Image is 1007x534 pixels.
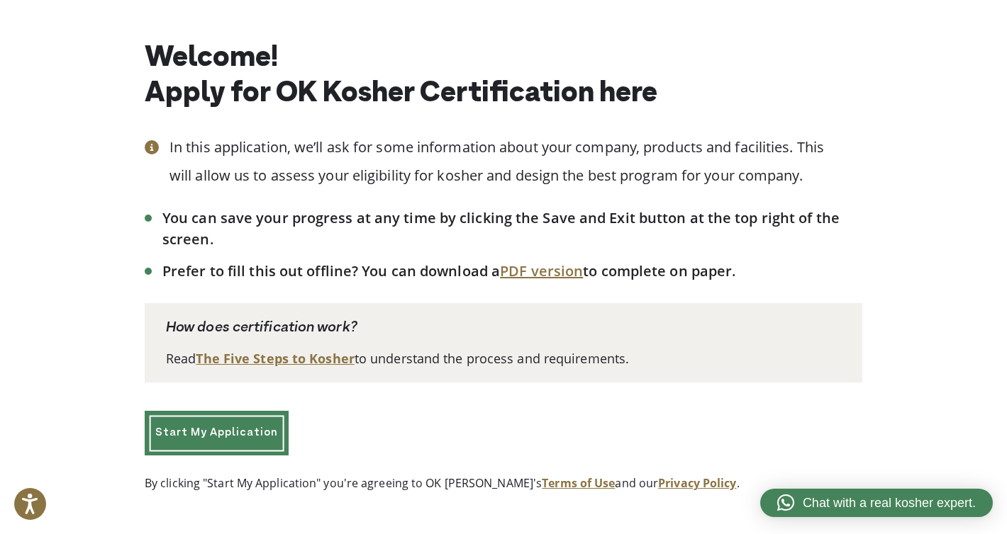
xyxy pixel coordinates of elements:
[162,261,862,282] li: Prefer to fill this out offline? You can download a to complete on paper.
[542,475,615,491] a: Terms of Use
[169,133,862,190] p: In this application, we’ll ask for some information about your company, products and facilities. ...
[500,261,583,280] a: PDF version
[803,494,976,513] span: Chat with a real kosher expert.
[760,489,993,517] a: Chat with a real kosher expert.
[196,350,354,367] a: The Five Steps to Kosher
[145,475,862,492] p: By clicking "Start My Application" you're agreeing to OK [PERSON_NAME]'s and our .
[162,208,862,250] li: You can save your progress at any time by clicking the Save and Exit button at the top right of t...
[166,317,841,339] p: How does certification work?
[166,349,841,368] p: Read to understand the process and requirements.
[145,41,862,112] h1: Welcome! Apply for OK Kosher Certification here
[145,411,289,455] a: Start My Application
[658,475,736,491] a: Privacy Policy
